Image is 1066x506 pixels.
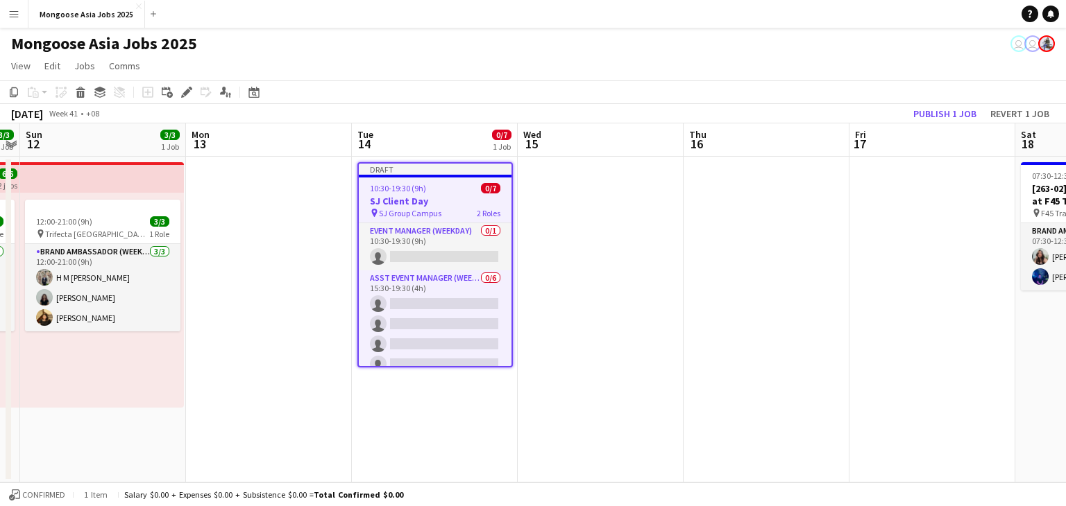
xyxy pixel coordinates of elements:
span: 1 Role [149,229,169,239]
div: [DATE] [11,107,43,121]
h1: Mongoose Asia Jobs 2025 [11,33,197,54]
span: Jobs [74,60,95,72]
div: Salary $0.00 + Expenses $0.00 + Subsistence $0.00 = [124,489,403,500]
span: Comms [109,60,140,72]
button: Publish 1 job [908,105,982,123]
app-user-avatar: SOE YAZAR HTUN [1010,35,1027,52]
span: Sat [1021,128,1036,141]
span: 2 Roles [477,208,500,218]
app-card-role: Asst Event Manager (weekday)0/615:30-19:30 (4h) [359,270,511,418]
span: 12 [24,136,42,152]
a: Comms [103,57,146,75]
span: Mon [192,128,210,141]
app-user-avatar: SOE YAZAR HTUN [1024,35,1041,52]
span: 12:00-21:00 (9h) [36,216,92,227]
a: View [6,57,36,75]
span: Sun [26,128,42,141]
span: 3/3 [160,130,180,140]
span: Trifecta [GEOGRAPHIC_DATA] [45,229,149,239]
span: Edit [44,60,60,72]
span: Thu [689,128,707,141]
button: Mongoose Asia Jobs 2025 [28,1,145,28]
span: 0/7 [492,130,511,140]
span: 3/3 [150,216,169,227]
span: 15 [521,136,541,152]
app-user-avatar: Kristie Rodrigues [1038,35,1055,52]
button: Revert 1 job [985,105,1055,123]
span: SJ Group Campus [379,208,441,218]
button: Confirmed [7,487,67,503]
span: 16 [687,136,707,152]
span: 17 [853,136,866,152]
a: Edit [39,57,66,75]
span: 1 item [79,489,112,500]
app-card-role: Event Manager (weekday)0/110:30-19:30 (9h) [359,223,511,270]
div: Draft [359,164,511,175]
div: 1 Job [161,141,179,152]
span: 0/7 [481,183,500,193]
span: Week 41 [46,108,81,119]
span: View [11,60,31,72]
a: Jobs [69,57,101,75]
div: +08 [86,108,99,119]
span: 13 [189,136,210,152]
app-card-role: Brand Ambassador (weekend)3/312:00-21:00 (9h)H M [PERSON_NAME][PERSON_NAME][PERSON_NAME] [25,244,180,331]
span: Tue [357,128,373,141]
span: 14 [355,136,373,152]
app-job-card: Draft10:30-19:30 (9h)0/7SJ Client Day SJ Group Campus2 RolesEvent Manager (weekday)0/110:30-19:30... [357,162,513,367]
h3: SJ Client Day [359,195,511,207]
span: Wed [523,128,541,141]
app-job-card: 12:00-21:00 (9h)3/3 Trifecta [GEOGRAPHIC_DATA]1 RoleBrand Ambassador (weekend)3/312:00-21:00 (9h)... [25,200,180,331]
span: Fri [855,128,866,141]
div: 1 Job [493,141,511,152]
span: Total Confirmed $0.00 [314,489,403,500]
span: Confirmed [22,490,65,500]
span: 10:30-19:30 (9h) [370,183,426,193]
span: 18 [1019,136,1036,152]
